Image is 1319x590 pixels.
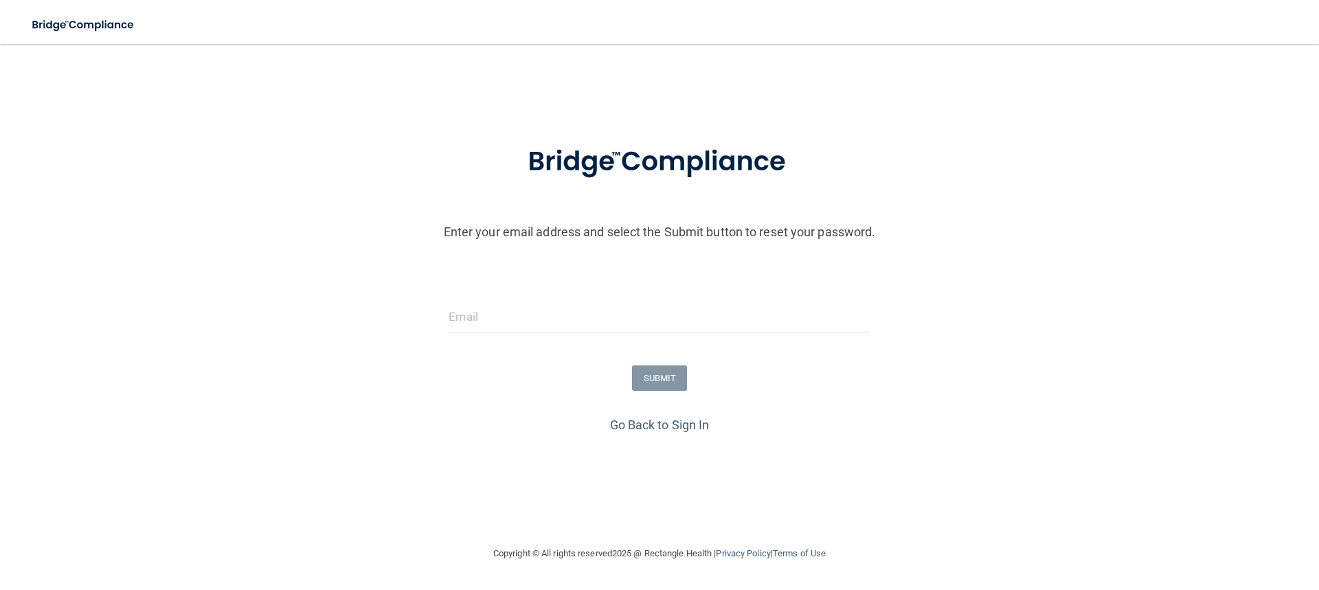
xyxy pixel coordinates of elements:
[409,532,910,576] div: Copyright © All rights reserved 2025 @ Rectangle Health | |
[1081,492,1303,547] iframe: Drift Widget Chat Controller
[773,548,826,558] a: Terms of Use
[449,302,870,332] input: Email
[499,126,820,198] img: bridge_compliance_login_screen.278c3ca4.svg
[632,365,688,391] button: SUBMIT
[21,11,147,39] img: bridge_compliance_login_screen.278c3ca4.svg
[610,418,710,432] a: Go Back to Sign In
[716,548,770,558] a: Privacy Policy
